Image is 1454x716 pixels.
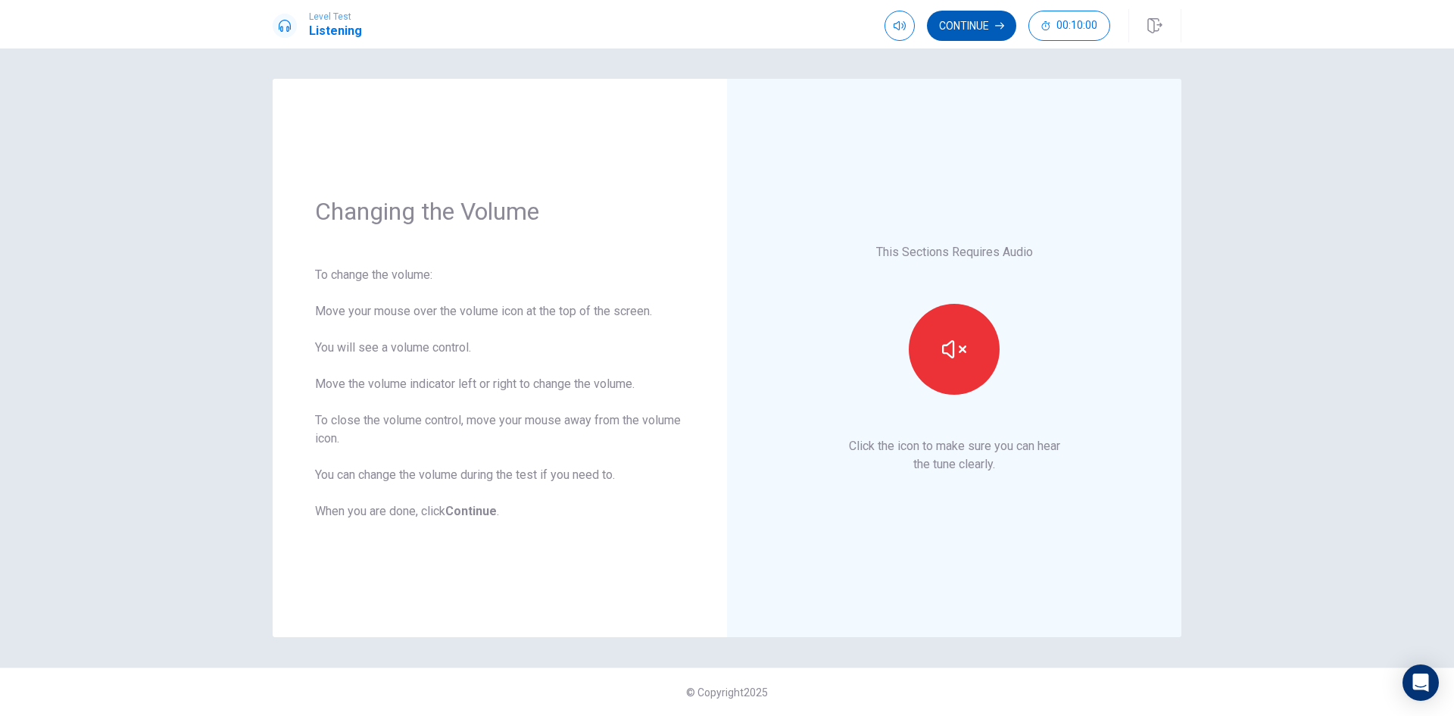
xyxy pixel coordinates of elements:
[1403,664,1439,701] div: Open Intercom Messenger
[309,22,362,40] h1: Listening
[315,196,685,227] h1: Changing the Volume
[315,266,685,521] div: To change the volume: Move your mouse over the volume icon at the top of the screen. You will see...
[876,243,1033,261] p: This Sections Requires Audio
[849,437,1060,474] p: Click the icon to make sure you can hear the tune clearly.
[309,11,362,22] span: Level Test
[1056,20,1097,32] span: 00:10:00
[1028,11,1110,41] button: 00:10:00
[445,504,497,518] b: Continue
[686,686,768,699] span: © Copyright 2025
[927,11,1016,41] button: Continue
